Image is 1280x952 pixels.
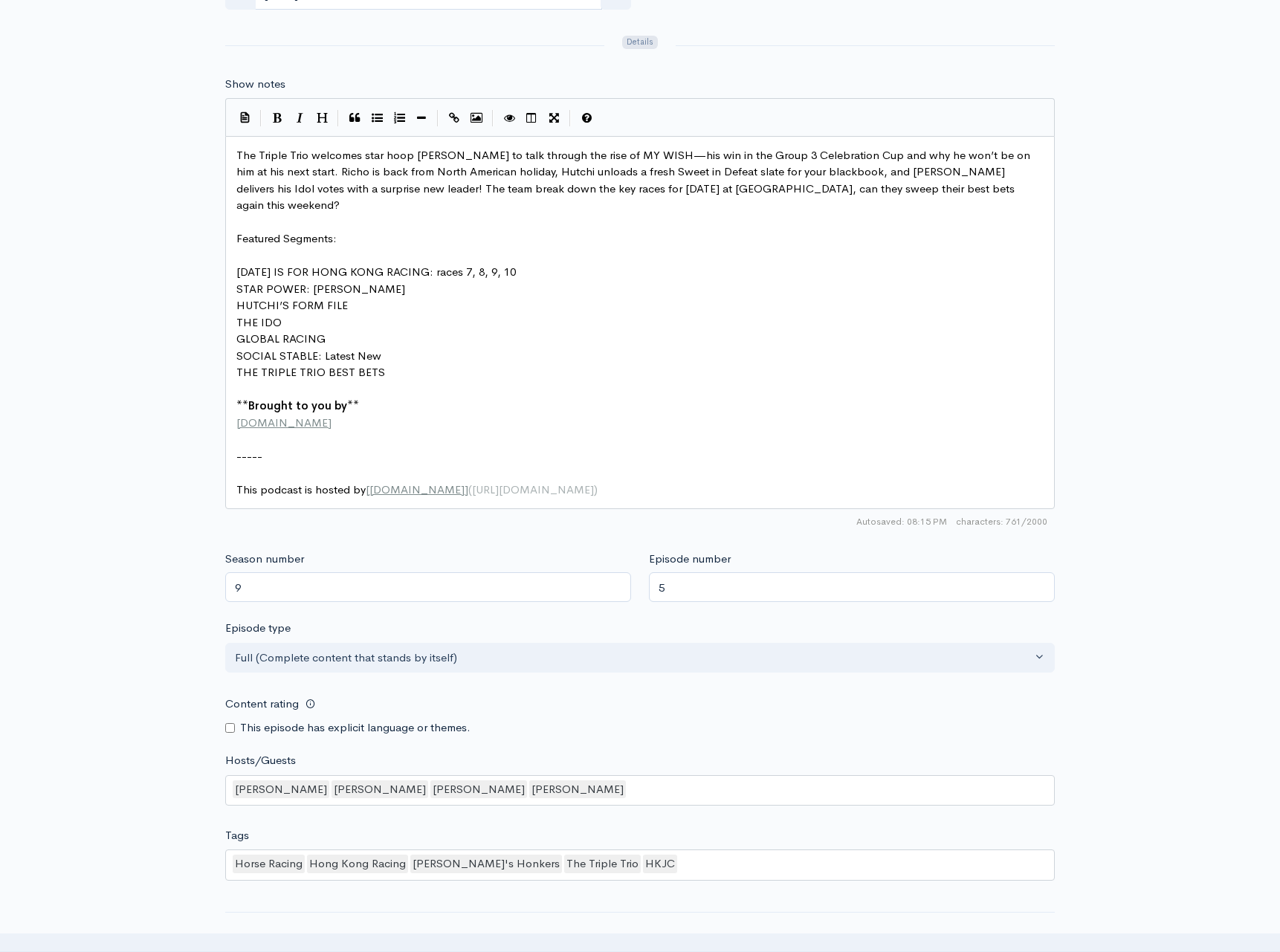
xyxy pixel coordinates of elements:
span: [DOMAIN_NAME] [369,482,465,496]
span: ] [465,482,468,496]
span: Featured Segments: [236,231,337,245]
span: HUTCHI’S FORM FILE [236,298,348,312]
label: Content rating [225,689,299,719]
div: [PERSON_NAME]'s Honkers [410,855,562,873]
span: Brought to you by [248,398,347,412]
label: Season number [225,551,304,568]
span: STAR POWER: [PERSON_NAME] [236,282,405,296]
label: This episode has explicit language or themes. [240,719,471,736]
div: [PERSON_NAME] [430,780,527,799]
span: ----- [236,449,262,463]
button: Insert Show Notes Template [233,106,256,128]
div: Full (Complete content that stands by itself) [235,650,1032,667]
span: Details [622,36,657,50]
i: | [337,110,339,127]
label: Episode type [225,620,291,637]
i: | [492,110,494,127]
button: Bold [266,107,288,129]
div: [PERSON_NAME] [233,780,329,799]
button: Toggle Fullscreen [543,107,565,129]
span: This podcast is hosted by [236,482,598,496]
div: HKJC [643,855,677,873]
input: Enter season number for this episode [225,572,631,603]
span: ) [594,482,598,496]
span: [DOMAIN_NAME] [236,415,332,430]
span: [URL][DOMAIN_NAME] [472,482,594,496]
label: Hosts/Guests [225,752,296,769]
span: 761/2000 [956,515,1047,528]
input: Enter episode number [649,572,1055,603]
span: ( [468,482,472,496]
div: The Triple Trio [564,855,641,873]
button: Insert Horizontal Line [410,107,433,129]
button: Insert Image [465,107,488,129]
button: Markdown Guide [575,107,598,129]
label: Episode number [649,551,731,568]
button: Create Link [443,107,465,129]
button: Toggle Preview [498,107,520,129]
button: Quote [343,107,366,129]
button: Generic List [366,107,388,129]
button: Italic [288,107,311,129]
label: Tags [225,827,249,844]
i: | [569,110,571,127]
i: | [260,110,262,127]
span: SOCIAL STABLE: Latest New [236,349,381,363]
div: [PERSON_NAME] [332,780,428,799]
span: Autosaved: 08:15 PM [856,515,947,528]
span: THE IDO [236,315,282,329]
span: [ [366,482,369,496]
div: [PERSON_NAME] [529,780,626,799]
button: Full (Complete content that stands by itself) [225,643,1055,673]
span: GLOBAL RACING [236,331,326,346]
span: THE TRIPLE TRIO BEST BETS [236,365,385,379]
span: The Triple Trio welcomes star hoop [PERSON_NAME] to talk through the rise of MY WISH—his win in t... [236,148,1033,213]
div: Hong Kong Racing [307,855,408,873]
label: Show notes [225,76,285,93]
button: Toggle Side by Side [520,107,543,129]
i: | [437,110,439,127]
button: Numbered List [388,107,410,129]
div: Horse Racing [233,855,305,873]
button: Heading [311,107,333,129]
span: [DATE] IS FOR HONG KONG RACING: races 7, 8, 9, 10 [236,265,516,279]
